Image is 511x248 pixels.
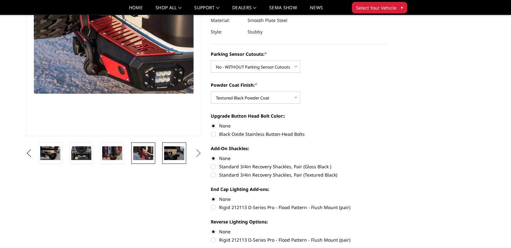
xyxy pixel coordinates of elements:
[164,146,184,160] img: Jeep JL Stubby Rear Bumper
[269,5,297,15] a: SEMA Show
[40,146,60,160] img: Jeep JL Stubby Rear Bumper
[133,146,153,160] img: Jeep JL Stubby Rear Bumper
[156,5,181,15] a: shop all
[211,145,387,152] label: Add-On Shackles:
[310,5,323,15] a: News
[211,122,387,129] label: None
[211,26,243,38] dt: Style:
[248,15,287,26] dd: Smooth Plate Steel
[194,5,219,15] a: Support
[401,4,403,11] span: ▾
[211,228,387,235] label: None
[211,186,387,193] label: End Cap Lighting Add-ons:
[194,149,203,158] button: Next
[102,146,122,160] img: Jeep JL Stubby Rear Bumper
[129,5,143,15] a: Home
[211,113,387,119] label: Upgrade Button Head Bolt Color::
[211,131,387,137] label: Black Oxide Stainless Button-Head Bolts
[71,146,91,160] img: Jeep JL Stubby Rear Bumper
[211,204,387,211] label: Rigid 212113 D-Series Pro - Flood Pattern - Flush Mount (pair)
[356,4,396,11] span: Select Your Vehicle
[211,82,387,88] label: Powder Coat Finish:
[211,218,387,225] label: Reverse Lighting Options:
[211,15,243,26] dt: Material:
[211,237,387,243] label: Rigid 212113 D-Series Pro - Flood Pattern - Flush Mount (pair)
[352,2,407,13] button: Select Your Vehicle
[211,155,387,162] label: None
[211,163,387,170] label: Standard 3/4in Recovery Shackles, Pair (Gloss Black )
[211,171,387,178] label: Standard 3/4in Recovery Shackles, Pair (Textured Black)
[248,26,263,38] dd: Stubby
[24,149,34,158] button: Previous
[211,196,387,202] label: None
[211,51,387,57] label: Parking Sensor Cutouts:
[232,5,256,15] a: Dealers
